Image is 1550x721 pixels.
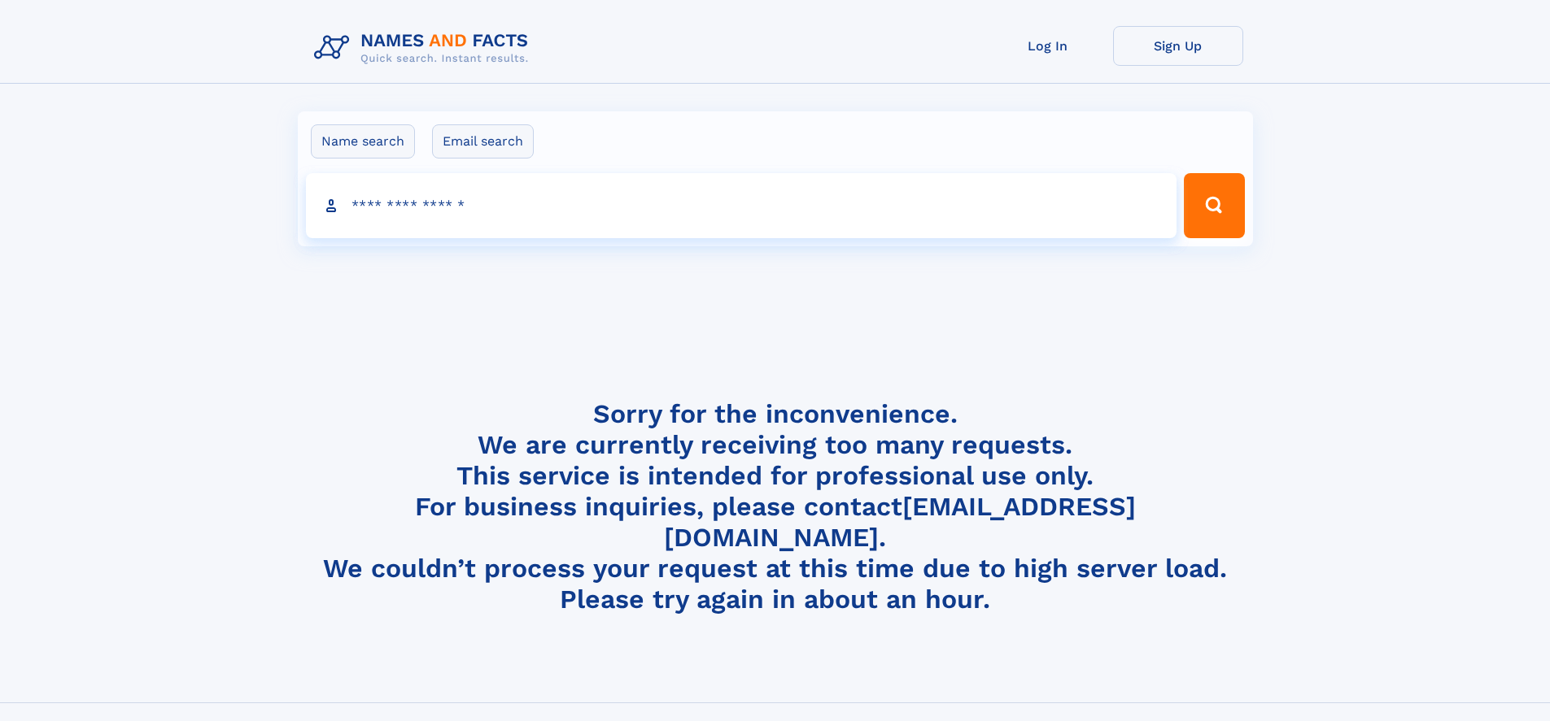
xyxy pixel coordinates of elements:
[311,124,415,159] label: Name search
[308,398,1243,615] h4: Sorry for the inconvenience. We are currently receiving too many requests. This service is intend...
[664,491,1136,553] a: [EMAIL_ADDRESS][DOMAIN_NAME]
[983,26,1113,66] a: Log In
[1113,26,1243,66] a: Sign Up
[308,26,542,70] img: Logo Names and Facts
[306,173,1177,238] input: search input
[1184,173,1244,238] button: Search Button
[432,124,534,159] label: Email search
